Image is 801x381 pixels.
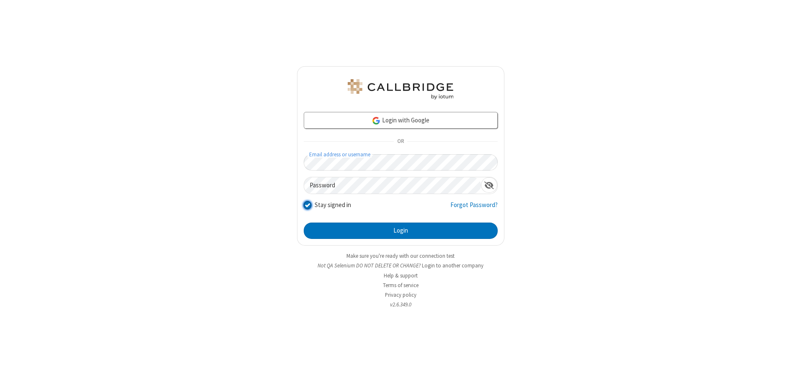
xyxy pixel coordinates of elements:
input: Email address or username [304,154,498,171]
button: Login to another company [422,262,483,270]
a: Privacy policy [385,291,416,298]
iframe: Chat [780,359,795,375]
a: Terms of service [383,282,419,289]
label: Stay signed in [315,200,351,210]
a: Make sure you're ready with our connection test [346,252,455,259]
img: google-icon.png [372,116,381,125]
li: v2.6.349.0 [297,301,504,308]
input: Password [304,177,481,194]
a: Login with Google [304,112,498,129]
a: Help & support [384,272,418,279]
a: Forgot Password? [450,200,498,216]
div: Show password [481,177,497,193]
span: OR [394,136,407,148]
button: Login [304,223,498,239]
li: Not QA Selenium DO NOT DELETE OR CHANGE? [297,262,504,270]
img: QA Selenium DO NOT DELETE OR CHANGE [346,79,455,99]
